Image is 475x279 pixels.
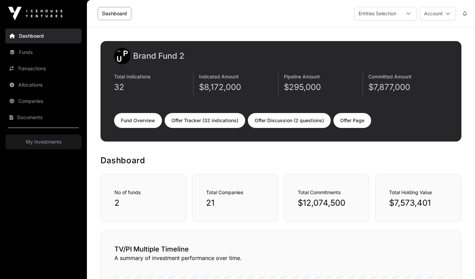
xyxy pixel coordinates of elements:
[206,189,243,195] span: Total Companies
[114,189,141,195] span: No of funds
[298,189,341,195] span: Total Commitments
[5,29,81,43] a: Dashboard
[5,134,81,149] a: My Investments
[5,77,81,92] a: Allocations
[284,82,363,93] p: $295,000
[389,198,447,208] p: $7,573,401
[284,74,320,79] span: Pipeline Amount
[114,254,447,262] p: A summary of investment performance over time.
[298,198,356,208] p: $12,074,500
[5,110,81,125] a: Documents
[354,7,400,20] div: Entities Selection
[114,74,150,79] span: Total Indications
[199,82,278,93] p: $8,172,000
[114,113,162,128] a: Fund Overview
[114,82,193,93] p: 32
[98,7,131,20] a: Dashboard
[5,45,81,60] a: Funds
[114,244,447,254] h2: TV/PI Multiple Timeline
[248,113,331,128] a: Offer Discussion (2 questions)
[114,48,130,64] img: Screenshot-2025-09-07-at-10.29.31%E2%80%AFAM.png
[420,7,456,20] button: Account
[5,61,81,76] a: Transactions
[5,94,81,109] a: Companies
[441,246,475,279] iframe: Chat Widget
[368,74,412,79] span: Committed Amount
[133,51,184,61] h2: Brand Fund 2
[368,82,448,93] p: $7,877,000
[389,189,432,195] span: Total Holding Value
[199,74,239,79] span: Indicated Amount
[333,113,371,128] a: Offer Page
[114,198,173,208] p: 2
[206,198,264,208] p: 21
[8,7,62,20] img: Icehouse Ventures Logo
[165,113,245,128] a: Offer Tracker (32 indications)
[101,155,461,166] h1: Dashboard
